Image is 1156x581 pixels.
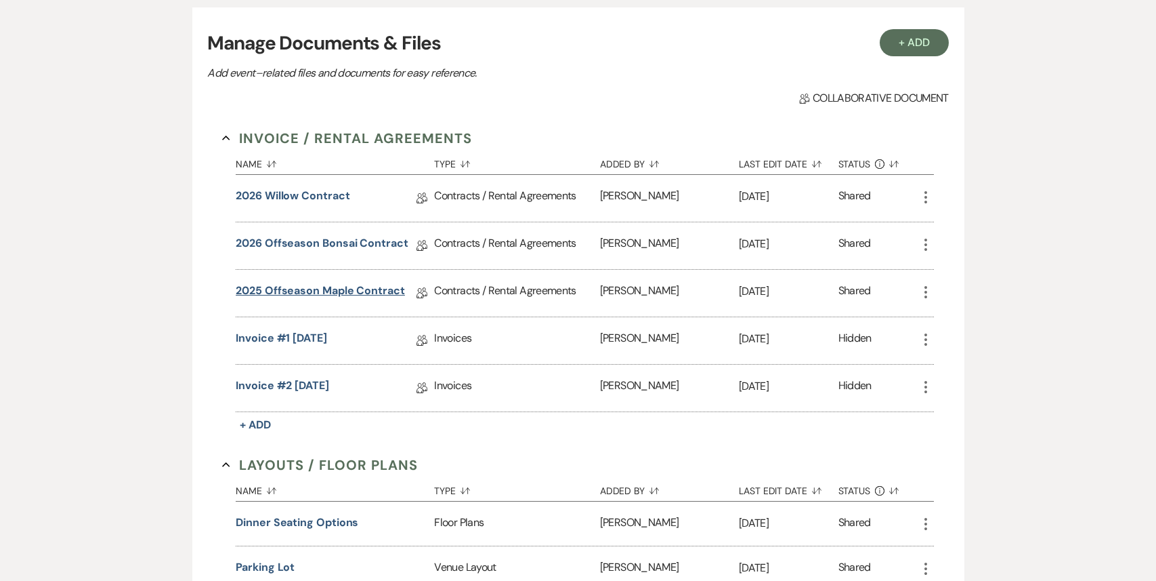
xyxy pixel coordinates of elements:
button: Added By [600,475,739,501]
a: Invoice #2 [DATE] [236,378,329,399]
button: Dinner Seating options [236,515,358,531]
a: 2026 Willow Contract [236,188,349,209]
div: [PERSON_NAME] [600,365,739,412]
p: [DATE] [739,330,838,348]
button: Parking Lot [236,559,295,576]
div: [PERSON_NAME] [600,175,739,222]
button: + Add [880,29,949,56]
div: Shared [838,235,871,256]
h3: Manage Documents & Files [207,29,948,58]
div: [PERSON_NAME] [600,222,739,269]
p: [DATE] [739,515,838,532]
div: Contracts / Rental Agreements [434,222,599,269]
div: Shared [838,515,871,533]
button: Status [838,475,918,501]
div: Floor Plans [434,502,599,546]
p: [DATE] [739,378,838,395]
button: Invoice / Rental Agreements [222,128,472,148]
button: Last Edit Date [739,475,838,501]
a: 2025 Offseason Maple Contract [236,283,405,304]
p: [DATE] [739,283,838,300]
button: Status [838,148,918,174]
p: [DATE] [739,559,838,577]
div: Hidden [838,330,872,351]
div: Contracts / Rental Agreements [434,175,599,222]
button: Layouts / Floor Plans [222,455,418,475]
button: Last Edit Date [739,148,838,174]
button: Name [236,475,434,501]
div: Invoices [434,317,599,364]
div: Shared [838,283,871,304]
a: 2026 Offseason Bonsai Contract [236,235,408,256]
p: [DATE] [739,188,838,205]
div: Shared [838,559,871,578]
button: Type [434,475,599,501]
div: Contracts / Rental Agreements [434,270,599,317]
div: [PERSON_NAME] [600,502,739,546]
span: + Add [240,418,271,432]
div: [PERSON_NAME] [600,317,739,364]
p: Add event–related files and documents for easy reference. [207,64,681,82]
span: Status [838,486,871,496]
a: Invoice #1 [DATE] [236,330,327,351]
button: + Add [236,416,275,435]
div: Shared [838,188,871,209]
div: Invoices [434,365,599,412]
p: [DATE] [739,235,838,253]
div: Hidden [838,378,872,399]
div: [PERSON_NAME] [600,270,739,317]
button: Name [236,148,434,174]
button: Type [434,148,599,174]
span: Status [838,159,871,169]
button: Added By [600,148,739,174]
span: Collaborative document [799,90,948,106]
